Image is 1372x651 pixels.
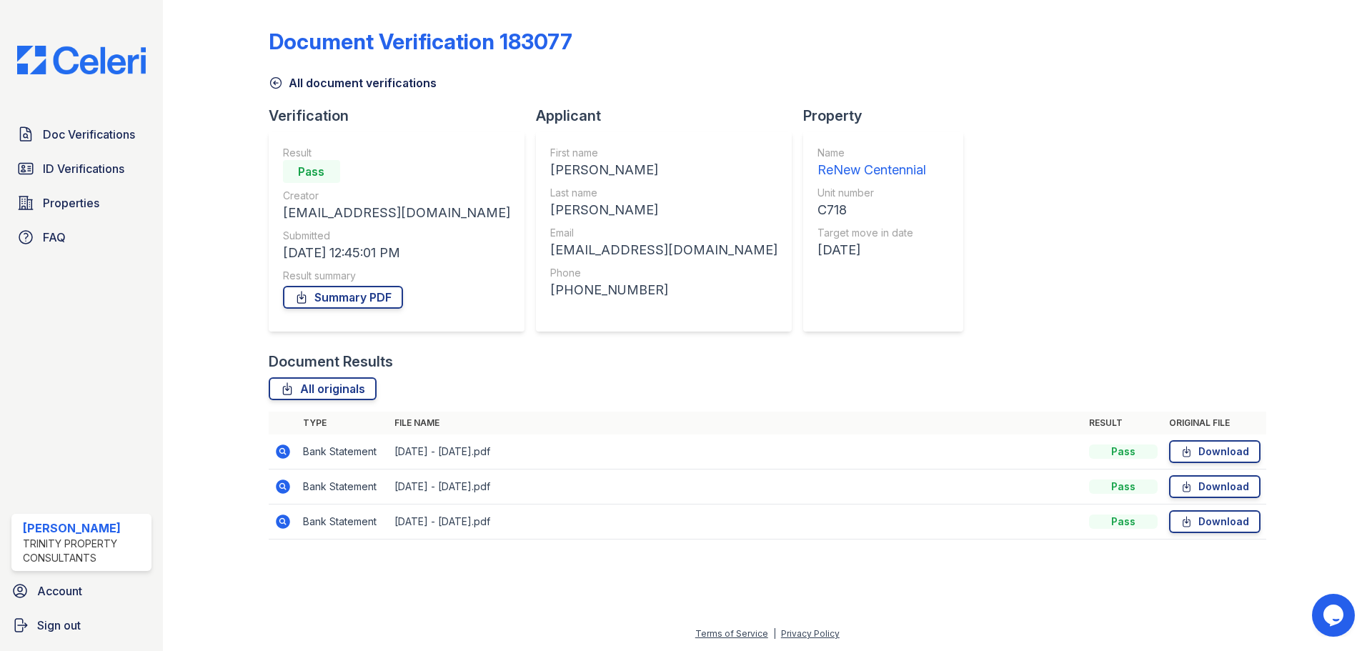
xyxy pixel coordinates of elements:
span: Sign out [37,617,81,634]
a: Account [6,577,157,605]
a: Terms of Service [695,628,768,639]
div: [EMAIL_ADDRESS][DOMAIN_NAME] [550,240,777,260]
div: [PERSON_NAME] [23,520,146,537]
div: Pass [1089,515,1158,529]
td: [DATE] - [DATE].pdf [389,434,1083,469]
div: [PHONE_NUMBER] [550,280,777,300]
span: ID Verifications [43,160,124,177]
div: Trinity Property Consultants [23,537,146,565]
div: First name [550,146,777,160]
div: [PERSON_NAME] [550,160,777,180]
span: FAQ [43,229,66,246]
a: Doc Verifications [11,120,151,149]
td: [DATE] - [DATE].pdf [389,469,1083,505]
iframe: chat widget [1312,594,1358,637]
div: Submitted [283,229,510,243]
div: Email [550,226,777,240]
a: Privacy Policy [781,628,840,639]
span: Doc Verifications [43,126,135,143]
a: FAQ [11,223,151,252]
a: ID Verifications [11,154,151,183]
div: Phone [550,266,777,280]
div: Result summary [283,269,510,283]
div: Property [803,106,975,126]
div: Last name [550,186,777,200]
td: [DATE] - [DATE].pdf [389,505,1083,540]
a: Download [1169,440,1261,463]
div: ReNew Centennial [817,160,926,180]
div: Applicant [536,106,803,126]
span: Properties [43,194,99,212]
div: Name [817,146,926,160]
a: Sign out [6,611,157,640]
div: Target move in date [817,226,926,240]
div: Pass [1089,444,1158,459]
a: Download [1169,510,1261,533]
th: File name [389,412,1083,434]
td: Bank Statement [297,434,389,469]
div: Pass [1089,479,1158,494]
a: Name ReNew Centennial [817,146,926,180]
td: Bank Statement [297,505,389,540]
div: Document Verification 183077 [269,29,572,54]
th: Original file [1163,412,1266,434]
div: C718 [817,200,926,220]
a: All originals [269,377,377,400]
div: [PERSON_NAME] [550,200,777,220]
span: Account [37,582,82,600]
img: CE_Logo_Blue-a8612792a0a2168367f1c8372b55b34899dd931a85d93a1a3d3e32e68fde9ad4.png [6,46,157,74]
th: Type [297,412,389,434]
a: Properties [11,189,151,217]
div: Verification [269,106,536,126]
th: Result [1083,412,1163,434]
a: Download [1169,475,1261,498]
div: Creator [283,189,510,203]
div: Pass [283,160,340,183]
div: | [773,628,776,639]
div: [DATE] 12:45:01 PM [283,243,510,263]
div: Unit number [817,186,926,200]
a: Summary PDF [283,286,403,309]
a: All document verifications [269,74,437,91]
div: Result [283,146,510,160]
div: [DATE] [817,240,926,260]
div: [EMAIL_ADDRESS][DOMAIN_NAME] [283,203,510,223]
div: Document Results [269,352,393,372]
td: Bank Statement [297,469,389,505]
